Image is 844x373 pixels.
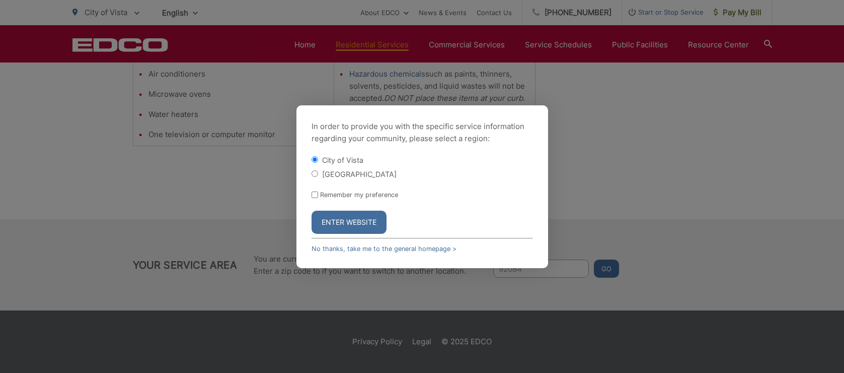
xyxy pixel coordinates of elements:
button: Enter Website [312,211,387,234]
a: No thanks, take me to the general homepage > [312,245,456,253]
label: [GEOGRAPHIC_DATA] [322,170,397,178]
p: In order to provide you with the specific service information regarding your community, please se... [312,120,533,145]
label: City of Vista [322,156,363,164]
label: Remember my preference [320,191,398,199]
